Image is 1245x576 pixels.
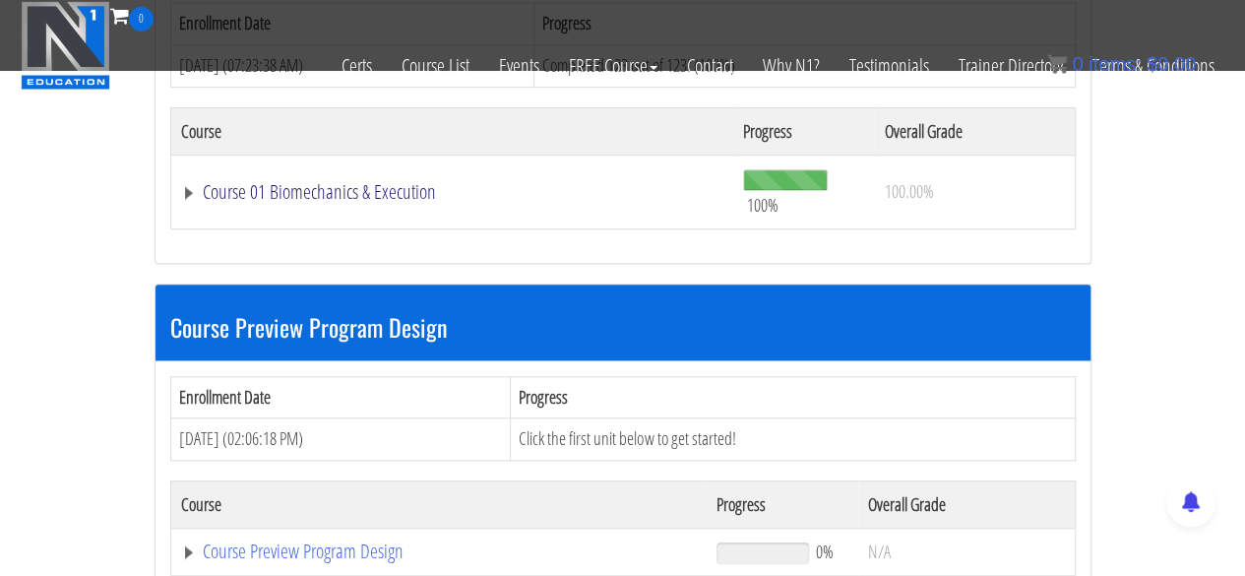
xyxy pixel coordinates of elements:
th: Overall Grade [874,107,1075,155]
span: $ [1147,53,1157,75]
th: Progress [733,107,874,155]
th: Progress [511,376,1075,418]
a: Certs [327,32,387,100]
th: Progress [707,480,859,528]
img: n1-education [21,1,110,90]
a: Events [484,32,554,100]
th: Overall Grade [858,480,1075,528]
span: 0 [129,7,154,32]
span: items: [1089,53,1141,75]
img: icon11.png [1047,54,1067,74]
span: 0% [816,541,834,562]
span: 100% [747,194,778,216]
a: FREE Course [554,32,672,100]
th: Enrollment Date [170,376,511,418]
a: 0 [110,2,154,29]
a: Testimonials [835,32,944,100]
a: 0 items: $0.00 [1047,53,1196,75]
a: Trainer Directory [944,32,1078,100]
th: Course [170,107,733,155]
bdi: 0.00 [1147,53,1196,75]
a: Contact [672,32,748,100]
td: 100.00% [874,155,1075,228]
a: Course List [387,32,484,100]
h3: Course Preview Program Design [170,314,1076,340]
a: Why N1? [748,32,835,100]
span: 0 [1072,53,1083,75]
a: Course Preview Program Design [181,542,697,561]
td: N/A [858,528,1075,575]
td: Click the first unit below to get started! [511,418,1075,461]
a: Terms & Conditions [1078,32,1229,100]
a: Course 01 Biomechanics & Execution [181,182,724,202]
td: [DATE] (02:06:18 PM) [170,418,511,461]
th: Course [170,480,707,528]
